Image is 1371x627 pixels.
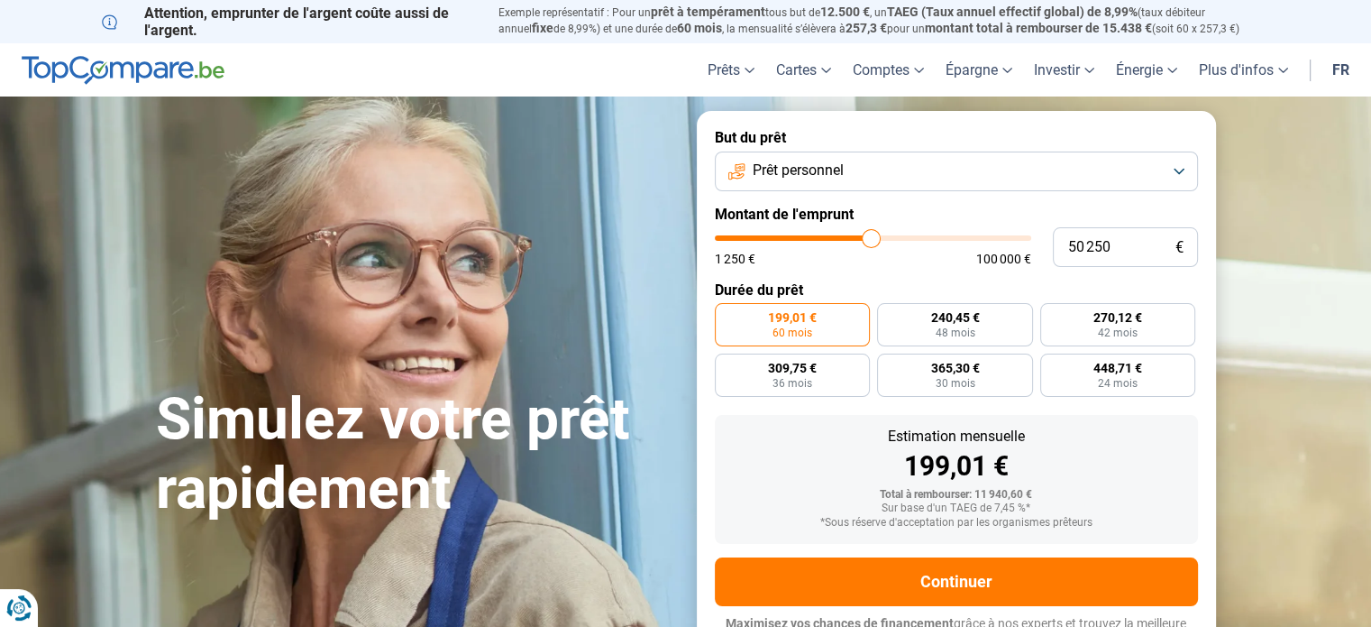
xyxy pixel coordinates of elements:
[768,311,817,324] span: 199,01 €
[765,43,842,97] a: Cartes
[729,517,1184,530] div: *Sous réserve d'acceptation par les organismes prêteurs
[930,311,979,324] span: 240,45 €
[842,43,935,97] a: Comptes
[715,558,1198,606] button: Continuer
[1093,311,1142,324] span: 270,12 €
[715,206,1198,223] label: Montant de l'emprunt
[1098,327,1138,338] span: 42 mois
[715,129,1198,146] label: But du prêt
[845,21,887,35] span: 257,3 €
[772,378,812,389] span: 36 mois
[1093,362,1142,374] span: 448,71 €
[729,503,1184,515] div: Sur base d'un TAEG de 7,45 %*
[1105,43,1188,97] a: Énergie
[532,21,553,35] span: fixe
[930,362,979,374] span: 365,30 €
[1023,43,1105,97] a: Investir
[1098,378,1138,389] span: 24 mois
[729,429,1184,444] div: Estimation mensuelle
[887,5,1138,19] span: TAEG (Taux annuel effectif global) de 8,99%
[925,21,1152,35] span: montant total à rembourser de 15.438 €
[1321,43,1360,97] a: fr
[22,56,224,85] img: TopCompare
[677,21,722,35] span: 60 mois
[729,453,1184,480] div: 199,01 €
[935,43,1023,97] a: Épargne
[753,161,844,180] span: Prêt personnel
[715,152,1198,191] button: Prêt personnel
[772,327,812,338] span: 60 mois
[976,253,1031,265] span: 100 000 €
[1188,43,1299,97] a: Plus d'infos
[651,5,765,19] span: prêt à tempérament
[498,5,1270,37] p: Exemple représentatif : Pour un tous but de , un (taux débiteur annuel de 8,99%) et une durée de ...
[768,362,817,374] span: 309,75 €
[697,43,765,97] a: Prêts
[156,385,675,524] h1: Simulez votre prêt rapidement
[1175,240,1184,255] span: €
[102,5,477,39] p: Attention, emprunter de l'argent coûte aussi de l'argent.
[820,5,870,19] span: 12.500 €
[935,378,974,389] span: 30 mois
[729,489,1184,502] div: Total à rembourser: 11 940,60 €
[935,327,974,338] span: 48 mois
[715,281,1198,299] label: Durée du prêt
[715,253,755,265] span: 1 250 €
